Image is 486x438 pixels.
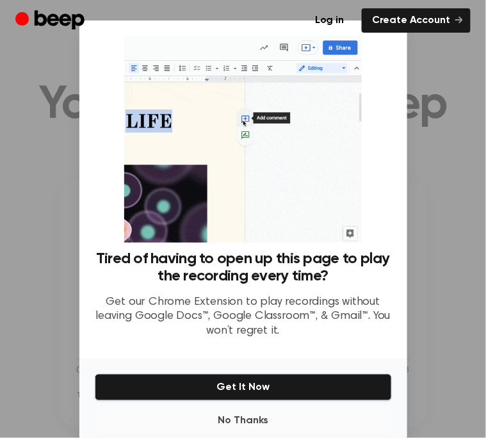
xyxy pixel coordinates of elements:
[95,250,392,285] h3: Tired of having to open up this page to play the recording every time?
[15,8,88,33] a: Beep
[95,409,392,434] button: No Thanks
[95,374,392,401] button: Get It Now
[305,8,354,33] a: Log in
[124,36,362,243] img: Beep extension in action
[95,295,392,339] p: Get our Chrome Extension to play recordings without leaving Google Docs™, Google Classroom™, & Gm...
[362,8,471,33] a: Create Account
